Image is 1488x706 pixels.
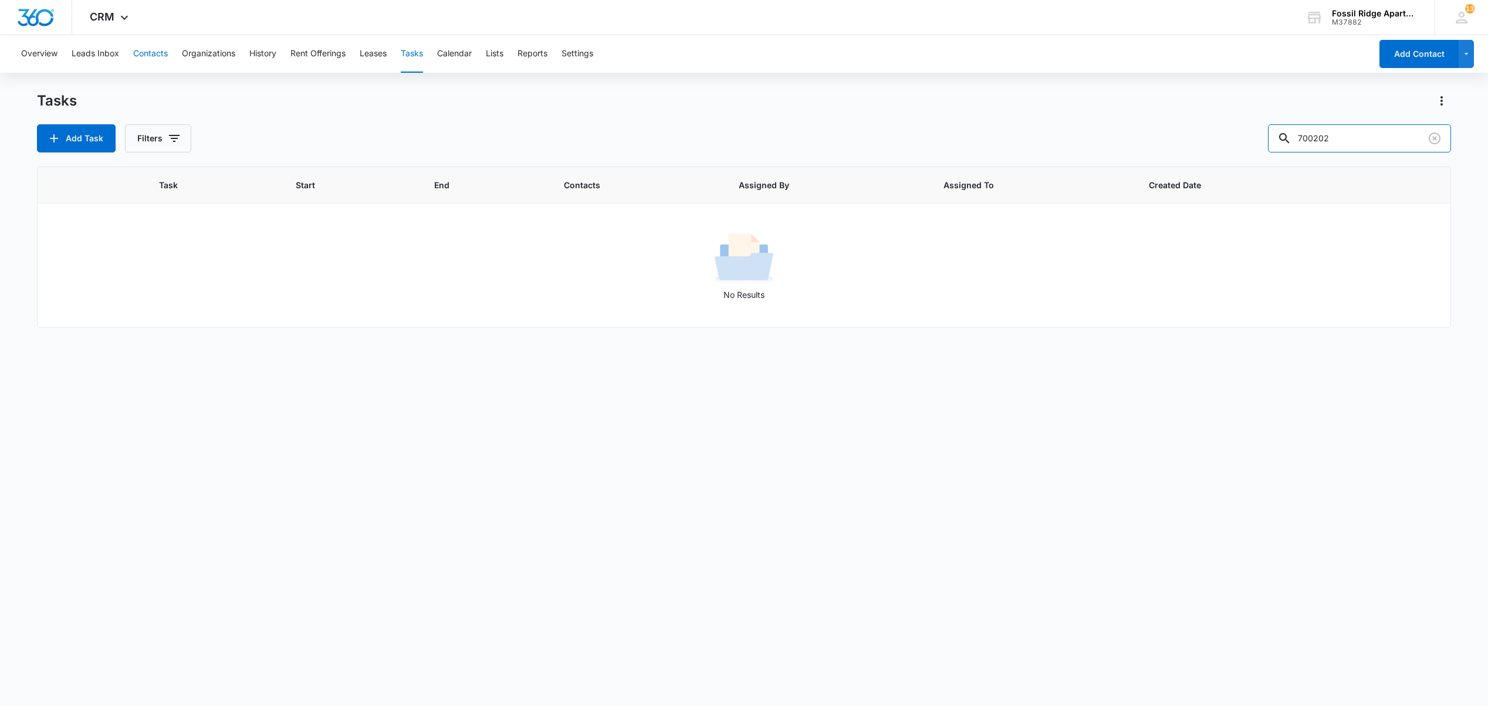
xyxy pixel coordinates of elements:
[562,35,593,73] button: Settings
[182,35,235,73] button: Organizations
[1149,179,1313,191] span: Created Date
[159,179,251,191] span: Task
[1425,129,1444,148] button: Clear
[437,35,472,73] button: Calendar
[125,124,191,152] button: Filters
[1465,4,1475,13] span: 13
[296,179,389,191] span: Start
[72,35,119,73] button: Leads Inbox
[1332,18,1418,26] div: account id
[564,179,694,191] span: Contacts
[1332,9,1418,18] div: account name
[37,124,116,152] button: Add Task
[486,35,503,73] button: Lists
[434,179,519,191] span: End
[518,35,547,73] button: Reports
[37,92,77,110] h1: Tasks
[90,11,114,23] span: CRM
[401,35,423,73] button: Tasks
[133,35,168,73] button: Contacts
[360,35,387,73] button: Leases
[21,35,58,73] button: Overview
[290,35,346,73] button: Rent Offerings
[1432,91,1451,110] button: Actions
[1465,4,1475,13] div: notifications count
[1379,40,1459,68] button: Add Contact
[249,35,276,73] button: History
[943,179,1103,191] span: Assigned To
[38,288,1449,301] p: No Results
[1268,124,1451,152] input: Search Tasks
[739,179,898,191] span: Assigned By
[715,230,773,288] img: No Results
